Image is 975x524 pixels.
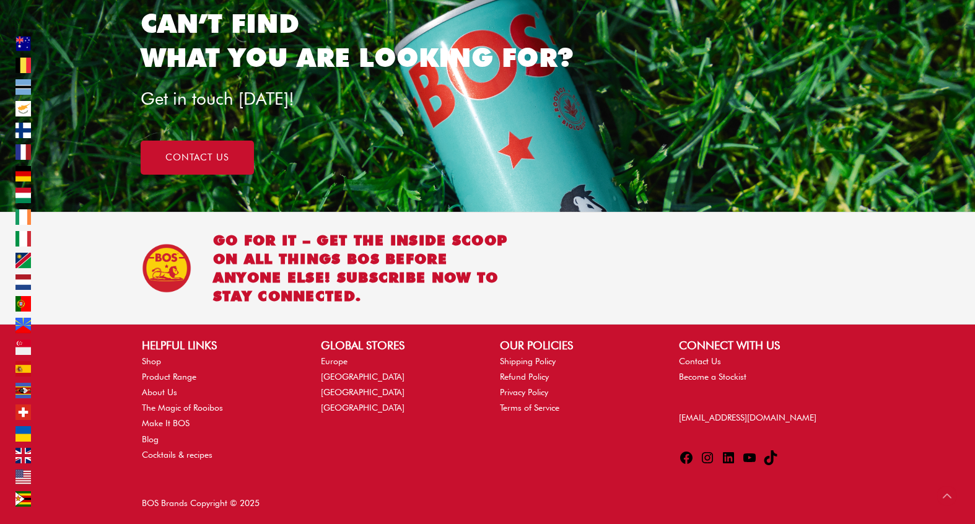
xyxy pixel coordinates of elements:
[679,413,816,422] a: [EMAIL_ADDRESS][DOMAIN_NAME]
[321,372,404,382] a: [GEOGRAPHIC_DATA]
[213,231,514,305] h2: Go for it – get the inside scoop on all things BOS before anyone else! Subscribe now to stay conn...
[500,337,654,354] h2: OUR POLICIES
[321,403,404,413] a: [GEOGRAPHIC_DATA]
[321,337,475,354] h2: GLOBAL STORES
[142,356,161,366] a: Shop
[321,387,404,397] a: [GEOGRAPHIC_DATA]
[142,337,296,354] h2: HELPFUL LINKS
[500,387,548,397] a: Privacy Policy
[141,7,834,74] h2: Can’t find what you are looking for?
[679,354,833,385] nav: CONNECT WITH US
[142,354,296,463] nav: HELPFUL LINKS
[679,372,746,382] a: Become a Stockist
[500,403,559,413] a: Terms of Service
[142,418,190,428] a: Make It BOS
[679,337,833,354] h2: CONNECT WITH US
[142,403,223,413] a: The Magic of Rooibos
[141,87,548,110] h3: Get in touch [DATE]!
[141,141,254,175] a: contact us
[129,496,488,512] div: BOS Brands Copyright © 2025
[500,354,654,416] nav: OUR POLICIES
[679,356,721,366] a: Contact Us
[142,434,159,444] a: Blog
[142,387,177,397] a: About Us
[142,450,212,460] a: Cocktails & recipes
[321,356,348,366] a: Europe
[321,354,475,416] nav: GLOBAL STORES
[500,356,556,366] a: Shipping Policy
[142,243,191,293] img: BOS Ice Tea
[165,153,229,162] span: contact us
[500,372,549,382] a: Refund Policy
[142,372,196,382] a: Product Range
